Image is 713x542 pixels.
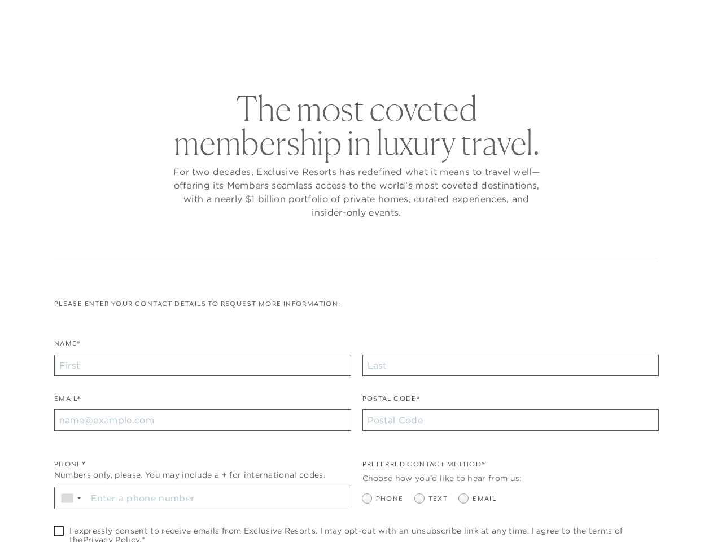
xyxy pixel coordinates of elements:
h2: The most coveted membership in luxury travel. [170,91,543,159]
p: For two decades, Exclusive Resorts has redefined what it means to travel well—offering its Member... [170,165,543,219]
span: Text [428,493,448,504]
span: Phone [376,493,404,504]
div: Country Code Selector [55,487,87,509]
a: Get Started [30,12,79,23]
div: Choose how you'd like to hear from us: [362,473,659,484]
input: First [54,355,351,376]
label: Email* [54,394,81,410]
input: Postal Code [362,409,659,431]
span: ▼ [76,495,83,501]
div: Phone* [54,459,351,470]
a: Community [417,36,486,69]
p: Please enter your contact details to request more information: [54,299,659,309]
legend: Preferred Contact Method* [362,459,485,475]
label: Postal Code* [362,394,421,410]
a: Membership [330,36,400,69]
input: name@example.com [54,409,351,431]
span: Email [473,493,496,504]
label: Name* [54,338,81,355]
input: Last [362,355,659,376]
input: Enter a phone number [87,487,351,509]
a: Member Login [598,12,654,23]
a: The Collection [227,36,313,69]
div: Numbers only, please. You may include a + for international codes. [54,469,351,481]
